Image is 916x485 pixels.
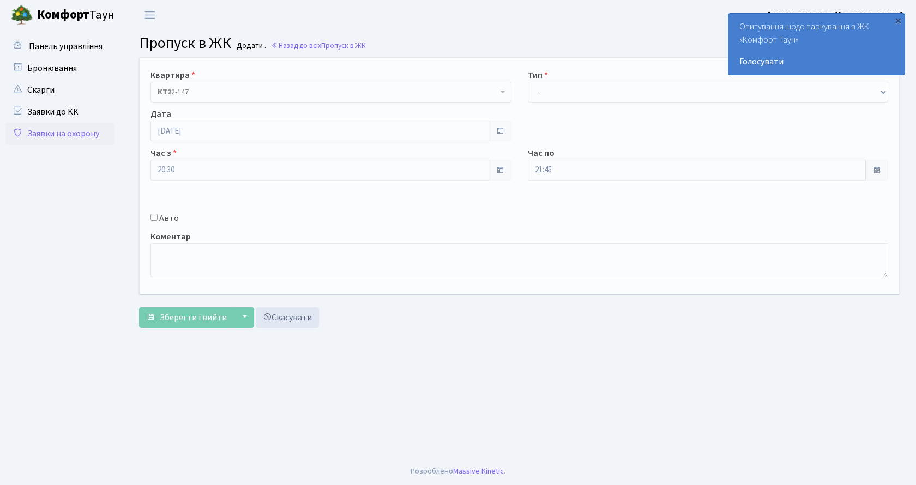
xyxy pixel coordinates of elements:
span: Пропуск в ЖК [321,40,366,51]
b: Комфорт [37,6,89,23]
a: Бронювання [5,57,114,79]
span: Пропуск в ЖК [139,32,231,54]
label: Авто [159,212,179,225]
label: Час по [528,147,555,160]
a: Скасувати [256,307,319,328]
img: logo.png [11,4,33,26]
a: Massive Kinetic [453,465,504,477]
a: Заявки на охорону [5,123,114,145]
a: Скарги [5,79,114,101]
label: Дата [150,107,171,121]
span: <b>КТ2</b>&nbsp;&nbsp;&nbsp;2-147 [158,87,498,98]
small: Додати . [234,41,266,51]
span: Зберегти і вийти [160,312,227,324]
label: Коментар [150,230,191,243]
div: Розроблено . [411,465,505,477]
b: КТ2 [158,87,171,98]
a: Панель управління [5,35,114,57]
button: Зберегти і вийти [139,307,234,328]
span: Панель управління [29,40,103,52]
div: Опитування щодо паркування в ЖК «Комфорт Таун» [728,14,905,75]
span: Таун [37,6,114,25]
a: [EMAIL_ADDRESS][DOMAIN_NAME] [768,9,903,22]
label: Час з [150,147,177,160]
span: <b>КТ2</b>&nbsp;&nbsp;&nbsp;2-147 [150,82,511,103]
a: Заявки до КК [5,101,114,123]
a: Назад до всіхПропуск в ЖК [271,40,366,51]
label: Квартира [150,69,195,82]
a: Голосувати [739,55,894,68]
b: [EMAIL_ADDRESS][DOMAIN_NAME] [768,9,903,21]
div: × [893,15,903,26]
label: Тип [528,69,548,82]
button: Переключити навігацію [136,6,164,24]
